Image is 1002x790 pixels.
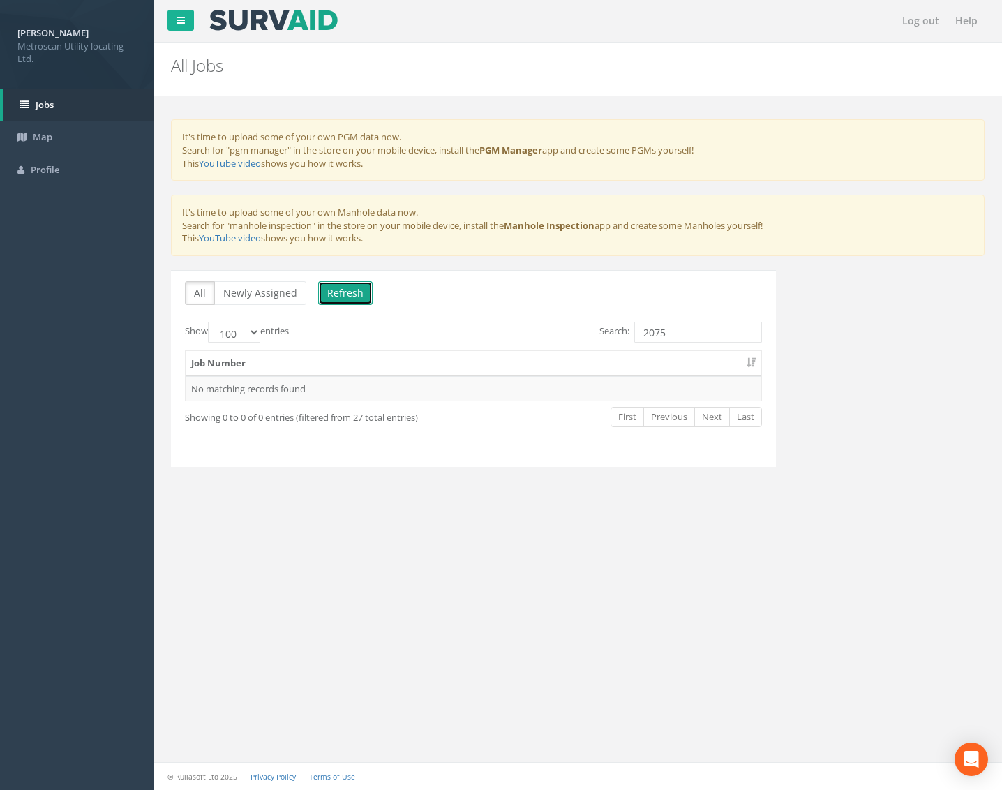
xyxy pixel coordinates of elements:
[17,23,136,66] a: [PERSON_NAME] Metroscan Utility locating Ltd.
[186,351,761,376] th: Job Number: activate to sort column ascending
[504,219,595,232] b: Manhole Inspection
[643,407,695,427] a: Previous
[318,281,373,305] button: Refresh
[250,772,296,782] a: Privacy Policy
[171,119,985,181] div: It's time to upload some of your own PGM data now. Search for "pgm manager" in the store on your ...
[611,407,644,427] a: First
[634,322,762,343] input: Search:
[36,98,54,111] span: Jobs
[199,232,261,244] a: YouTube video
[185,405,413,424] div: Showing 0 to 0 of 0 entries (filtered from 27 total entries)
[185,322,289,343] label: Show entries
[171,195,985,256] div: It's time to upload some of your own Manhole data now. Search for "manhole inspection" in the sto...
[185,281,215,305] button: All
[31,163,59,176] span: Profile
[199,157,261,170] a: YouTube video
[694,407,730,427] a: Next
[167,772,237,782] small: © Kullasoft Ltd 2025
[33,131,52,143] span: Map
[17,27,89,39] strong: [PERSON_NAME]
[309,772,355,782] a: Terms of Use
[17,40,136,66] span: Metroscan Utility locating Ltd.
[186,376,761,401] td: No matching records found
[208,322,260,343] select: Showentries
[479,144,542,156] b: PGM Manager
[214,281,306,305] button: Newly Assigned
[171,57,846,75] h2: All Jobs
[599,322,762,343] label: Search:
[955,743,988,776] div: Open Intercom Messenger
[3,89,154,121] a: Jobs
[729,407,762,427] a: Last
